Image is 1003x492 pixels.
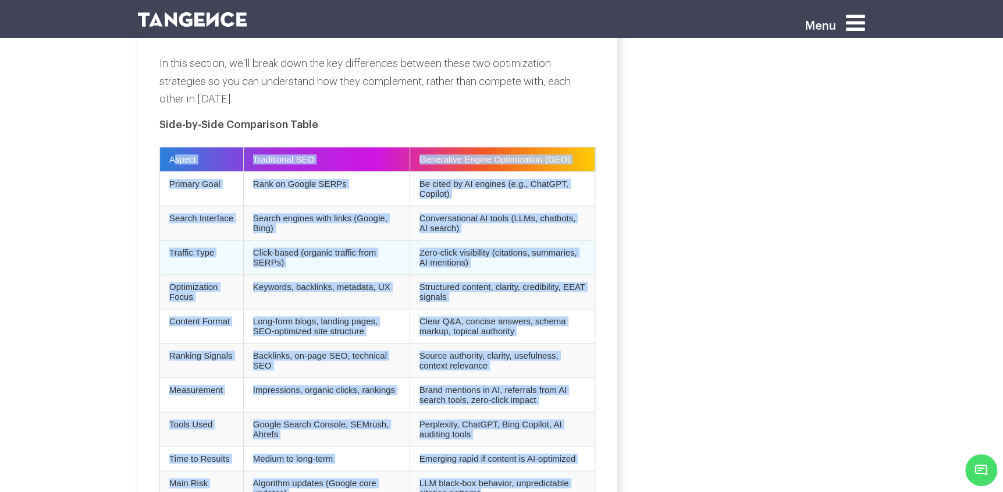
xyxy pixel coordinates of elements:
[410,412,595,446] td: Perplexity, ChatGPT, Bing Copilot, AI auditing tools
[138,12,247,27] img: logo SVG
[243,377,410,412] td: Impressions, organic clicks, rankings
[253,154,314,164] strong: Traditional SEO
[419,154,570,164] strong: Generative Engine Optimization (GEO)
[243,446,410,470] td: Medium to long-term
[243,309,410,343] td: Long-form blogs, landing pages, SEO-optimized site structure
[159,119,318,130] strong: Side-by-Side Comparison Table
[410,343,595,377] td: Source authority, clarity, usefulness, context relevance
[169,454,230,463] strong: Time to Results
[410,206,595,240] td: Conversational AI tools (LLMs, chatbots, AI search)
[243,171,410,206] td: Rank on Google SERPs
[410,309,595,343] td: Clear Q&A, concise answers, schema markup, topical authority
[965,454,997,486] span: Chat Widget
[410,240,595,274] td: Zero-click visibility (citations, summaries, AI mentions)
[169,154,196,164] strong: Aspect
[169,478,208,488] strong: Main Risk
[169,282,218,302] strong: Optimization Focus
[243,343,410,377] td: Backlinks, on-page SEO, technical SEO
[243,274,410,309] td: Keywords, backlinks, metadata, UX
[169,419,212,429] strong: Tools Used
[169,213,233,223] strong: Search Interface
[410,171,595,206] td: Be cited by AI engines (e.g., ChatGPT, Copilot)
[169,316,230,326] strong: Content Format
[243,412,410,446] td: Google Search Console, SEMrush, Ahrefs
[410,377,595,412] td: Brand mentions in AI, referrals from AI search tools, zero-click impact
[243,206,410,240] td: Search engines with links (Google, Bing)
[169,247,214,257] strong: Traffic Type
[169,385,223,395] strong: Measurement
[169,179,220,189] strong: Primary Goal
[410,274,595,309] td: Structured content, clarity, credibility, EEAT signals
[243,240,410,274] td: Click-based (organic traffic from SERPs)
[410,446,595,470] td: Emerging rapid if content is AI-optimized
[159,55,595,108] p: In this section, we’ll break down the key differences between these two optimization strategies s...
[169,351,232,360] strong: Ranking Signals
